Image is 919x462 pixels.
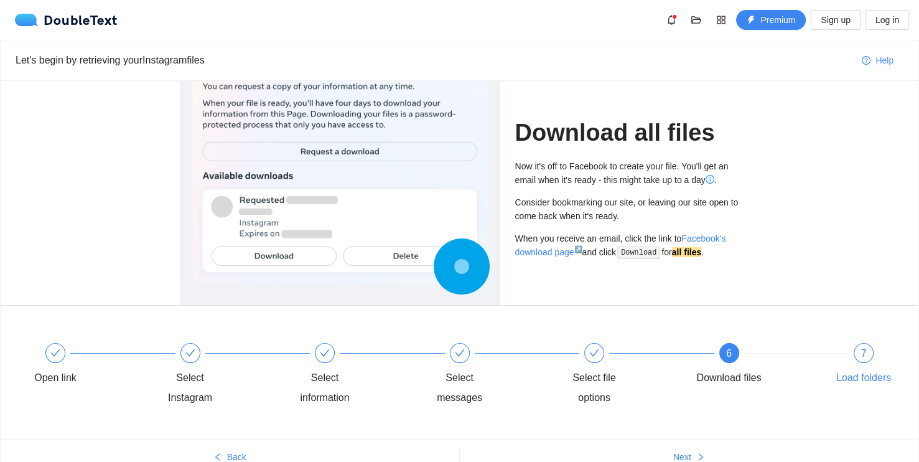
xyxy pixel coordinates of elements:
[15,14,118,26] a: logoDoubleText
[686,10,706,30] button: folder-open
[515,232,740,260] div: When you receive an email, click the link to and click for .
[558,343,693,408] div: Select file options
[19,343,154,388] div: Open link
[875,54,893,67] span: Help
[836,368,891,388] div: Load folders
[662,15,681,25] span: bell
[865,10,909,30] button: Log in
[15,14,118,26] div: DoubleText
[712,15,730,25] span: appstore
[589,348,599,358] span: check
[185,348,195,358] span: check
[811,10,860,30] button: Sign up
[706,175,714,184] span: info-circle
[617,247,660,259] code: Download
[760,13,795,27] span: Premium
[711,10,731,30] button: appstore
[862,56,870,66] span: question-circle
[515,159,740,187] div: Now it's off to Facebook to create your file. You'll get an email when it's ready - this might ta...
[34,368,77,388] div: Open link
[154,368,226,408] div: Select Instagram
[16,52,852,68] div: Let's begin by retrieving your Instagram files
[455,348,465,358] span: check
[687,15,706,25] span: folder-open
[693,343,828,388] div: 6Download files
[15,14,44,26] img: logo
[821,13,850,27] span: Sign up
[50,348,60,358] span: check
[726,348,732,359] span: 6
[515,196,740,223] div: Consider bookmarking our site, or leaving our site open to come back when it's ready.
[574,245,582,253] sup: ↗
[558,368,630,408] div: Select file options
[861,348,867,359] span: 7
[747,16,755,26] span: thunderbolt
[828,343,900,388] div: 7Load folders
[424,343,559,408] div: Select messages
[424,368,496,408] div: Select messages
[515,233,726,257] a: Facebook's download page↗
[852,50,903,70] button: question-circleHelp
[515,118,740,148] h1: Download all files
[289,368,361,408] div: Select information
[696,368,761,388] div: Download files
[875,13,899,27] span: Log in
[672,247,701,257] strong: all files
[289,343,424,408] div: Select information
[320,348,330,358] span: check
[154,343,289,408] div: Select Instagram
[736,10,806,30] button: thunderboltPremium
[661,10,681,30] button: bell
